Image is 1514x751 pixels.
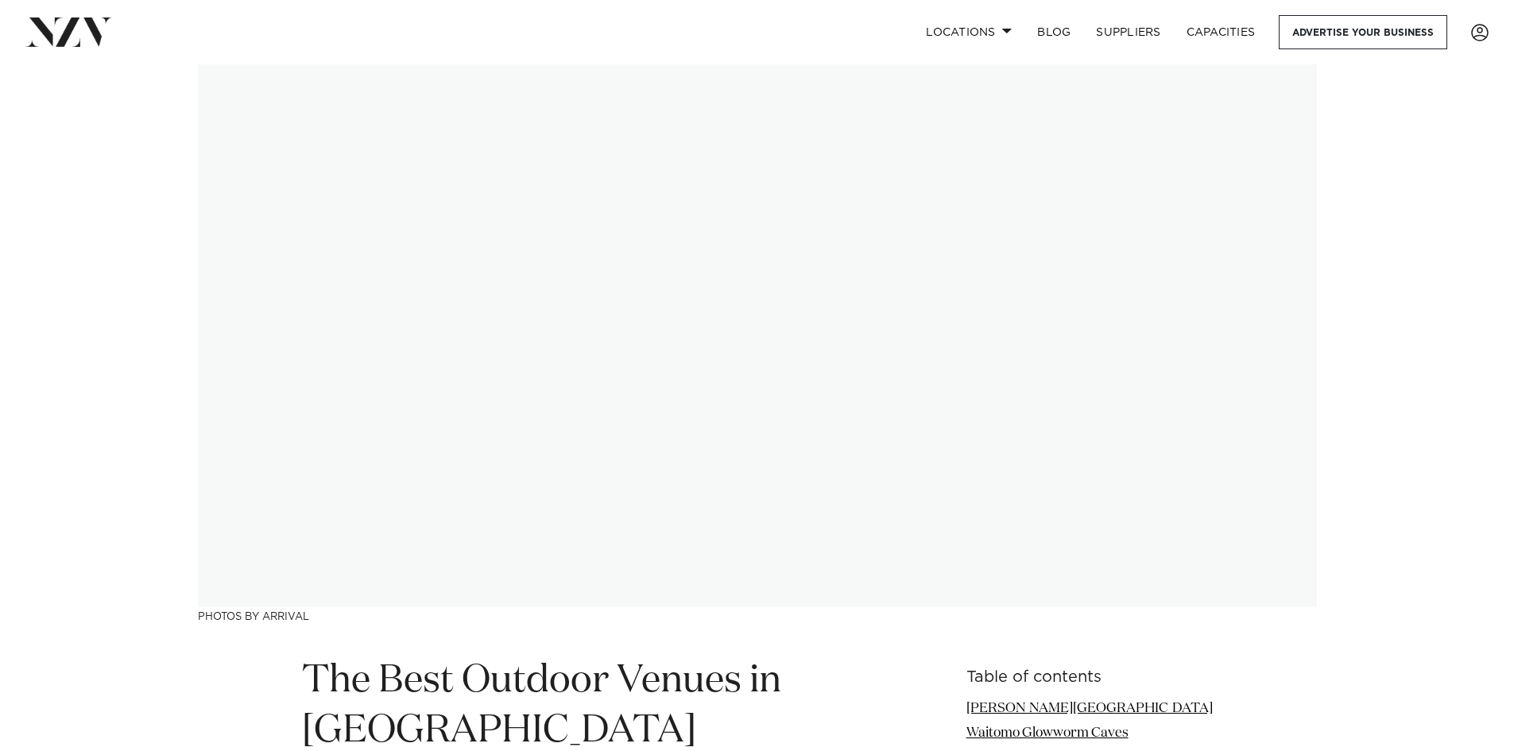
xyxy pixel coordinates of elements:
h3: Photos by Arrival [198,607,1317,624]
a: Capacities [1174,15,1268,49]
a: SUPPLIERS [1083,15,1173,49]
a: BLOG [1024,15,1083,49]
h6: Table of contents [966,669,1213,686]
a: Waitomo Glowworm Caves [966,726,1129,740]
img: nzv-logo.png [25,17,112,46]
a: Locations [913,15,1024,49]
a: [PERSON_NAME][GEOGRAPHIC_DATA] [966,702,1213,715]
a: Advertise your business [1279,15,1447,49]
